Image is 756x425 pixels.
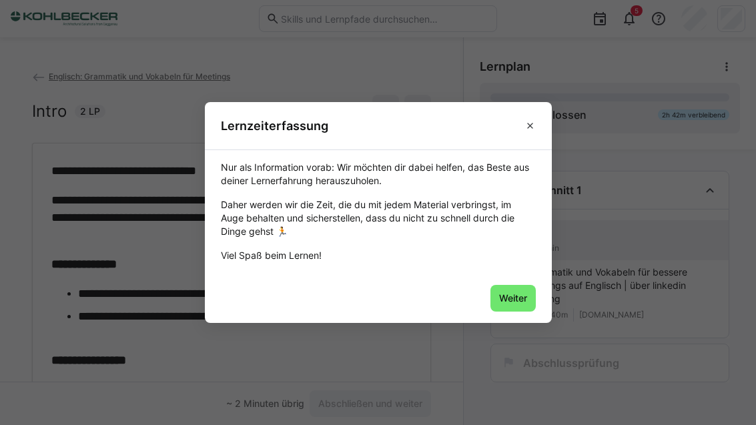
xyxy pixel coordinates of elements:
div: Viel Spaß beim Lernen! [221,249,536,262]
button: Weiter [490,285,536,312]
h3: Lernzeiterfassung [221,118,328,133]
div: Daher werden wir die Zeit, die du mit jedem Material verbringst, im Auge behalten und sicherstell... [221,198,536,238]
span: Weiter [497,292,529,305]
div: Nur als Information vorab: Wir möchten dir dabei helfen, das Beste aus deiner Lernerfahrung herau... [221,161,536,187]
